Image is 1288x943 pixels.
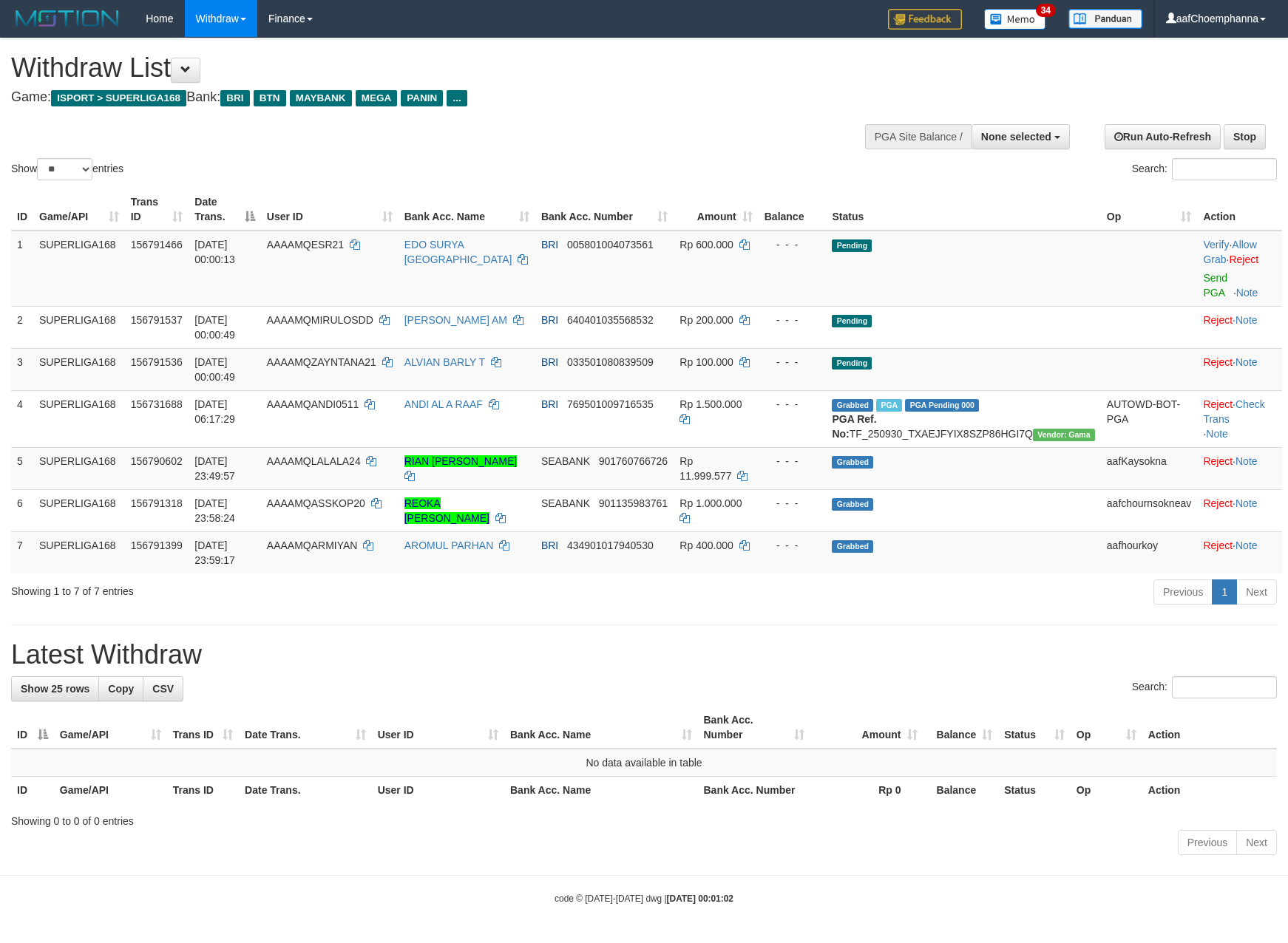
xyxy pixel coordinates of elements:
[599,497,668,509] span: Copy 901135983761 to clipboard
[1197,390,1282,447] td: · ·
[267,455,361,467] span: AAAAMQLALALA24
[1071,707,1142,749] th: Op: activate to sort column ascending
[832,498,873,511] span: Grabbed
[1197,447,1282,489] td: ·
[1197,188,1282,231] th: Action
[679,356,733,368] span: Rp 100.000
[1101,390,1198,447] td: AUTOWD-BOT-PGA
[51,90,186,106] span: ISPORT > SUPERLIGA168
[698,777,811,804] th: Bank Acc. Number
[33,531,125,573] td: SUPERLIGA168
[923,707,999,749] th: Balance: activate to sort column ascending
[11,306,33,348] td: 2
[1197,531,1282,573] td: ·
[404,398,483,410] a: ANDI AL A RAAF
[674,188,758,231] th: Amount: activate to sort column ascending
[679,398,742,410] span: Rp 1.500.000
[194,455,235,482] span: [DATE] 23:49:57
[567,398,654,410] span: Copy 769501009716535 to clipboard
[1203,356,1233,368] a: Reject
[401,90,443,106] span: PANIN
[1172,676,1277,698] input: Search:
[541,314,558,326] span: BRI
[33,348,125,390] td: SUPERLIGA168
[679,239,733,251] span: Rp 600.000
[37,158,92,180] select: Showentries
[11,188,33,231] th: ID
[11,7,123,30] img: MOTION_logo.png
[1101,188,1198,231] th: Op: activate to sort column ascending
[905,399,979,412] span: PGA Pending
[765,313,821,327] div: - - -
[832,413,876,440] b: PGA Ref. No:
[1036,4,1056,17] span: 34
[11,531,33,573] td: 7
[1203,239,1256,265] a: Allow Grab
[267,497,365,509] span: AAAAMQASSKOP20
[131,398,183,410] span: 156731688
[504,777,698,804] th: Bank Acc. Name
[826,390,1100,447] td: TF_250930_TXAEJFYIX8SZP86HGI7Q
[1203,455,1233,467] a: Reject
[54,777,167,804] th: Game/API
[832,315,872,327] span: Pending
[832,540,873,553] span: Grabbed
[33,231,125,307] td: SUPERLIGA168
[567,539,654,551] span: Copy 434901017940530 to clipboard
[832,357,872,370] span: Pending
[1153,579,1213,605] a: Previous
[1132,676,1277,698] label: Search:
[11,640,1277,670] h1: Latest Withdraw
[267,356,376,368] span: AAAAMQZAYNTANA21
[541,398,558,410] span: BRI
[832,239,872,252] span: Pending
[11,707,54,749] th: ID: activate to sort column descending
[984,9,1046,30] img: Button%20Memo.svg
[404,497,489,524] a: REOKA [PERSON_NAME]
[765,454,821,469] div: - - -
[125,188,189,231] th: Trans ID: activate to sort column ascending
[832,456,873,469] span: Grabbed
[1197,306,1282,348] td: ·
[21,683,89,695] span: Show 25 rows
[404,356,485,368] a: ALVIAN BARLY T
[239,777,372,804] th: Date Trans.
[679,539,733,551] span: Rp 400.000
[1101,447,1198,489] td: aafKaysokna
[131,314,183,326] span: 156791537
[1101,531,1198,573] td: aafhourkoy
[11,390,33,447] td: 4
[1236,314,1258,326] a: Note
[1203,239,1229,251] a: Verify
[33,188,125,231] th: Game/API: activate to sort column ascending
[1071,777,1142,804] th: Op
[541,239,558,251] span: BRI
[290,90,352,106] span: MAYBANK
[11,578,526,599] div: Showing 1 to 7 of 7 entries
[972,124,1070,149] button: None selected
[810,777,923,804] th: Rp 0
[810,707,923,749] th: Amount: activate to sort column ascending
[567,356,654,368] span: Copy 033501080839509 to clipboard
[108,683,134,695] span: Copy
[876,399,902,412] span: Marked by aafromsomean
[1203,398,1233,410] a: Reject
[981,131,1051,143] span: None selected
[131,497,183,509] span: 156791318
[1142,707,1277,749] th: Action
[447,90,467,106] span: ...
[698,707,811,749] th: Bank Acc. Number: activate to sort column ascending
[1132,158,1277,180] label: Search:
[220,90,249,106] span: BRI
[599,455,668,467] span: Copy 901760766726 to clipboard
[131,539,183,551] span: 156791399
[679,314,733,326] span: Rp 200.000
[541,455,590,467] span: SEABANK
[1236,830,1277,855] a: Next
[194,398,235,425] span: [DATE] 06:17:29
[567,314,654,326] span: Copy 640401035568532 to clipboard
[1229,253,1258,265] a: Reject
[1203,398,1264,425] a: Check Trans
[1197,348,1282,390] td: ·
[404,239,512,265] a: EDO SURYA [GEOGRAPHIC_DATA]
